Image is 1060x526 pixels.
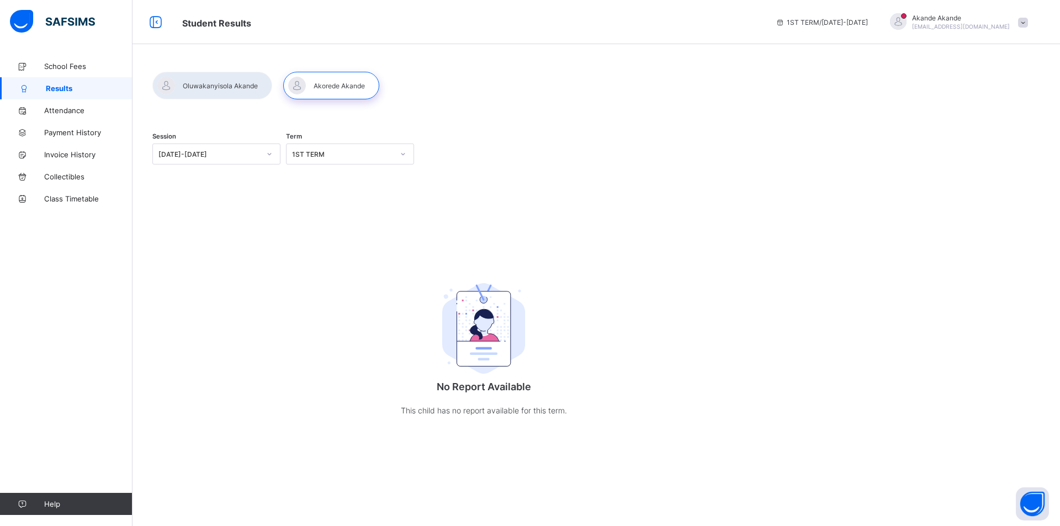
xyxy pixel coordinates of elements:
[879,13,1033,31] div: AkandeAkande
[44,128,132,137] span: Payment History
[373,381,594,392] p: No Report Available
[44,172,132,181] span: Collectibles
[373,253,594,439] div: No Report Available
[182,18,251,29] span: Student Results
[776,18,868,26] span: session/term information
[44,150,132,159] span: Invoice History
[912,23,1010,30] span: [EMAIL_ADDRESS][DOMAIN_NAME]
[46,84,132,93] span: Results
[286,132,302,140] span: Term
[44,500,132,508] span: Help
[44,194,132,203] span: Class Timetable
[44,106,132,115] span: Attendance
[442,283,525,374] img: student.207b5acb3037b72b59086e8b1a17b1d0.svg
[292,150,394,158] div: 1ST TERM
[1016,487,1049,520] button: Open asap
[912,14,1010,22] span: Akande Akande
[373,403,594,417] p: This child has no report available for this term.
[44,62,132,71] span: School Fees
[10,10,95,33] img: safsims
[152,132,176,140] span: Session
[158,150,260,158] div: [DATE]-[DATE]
